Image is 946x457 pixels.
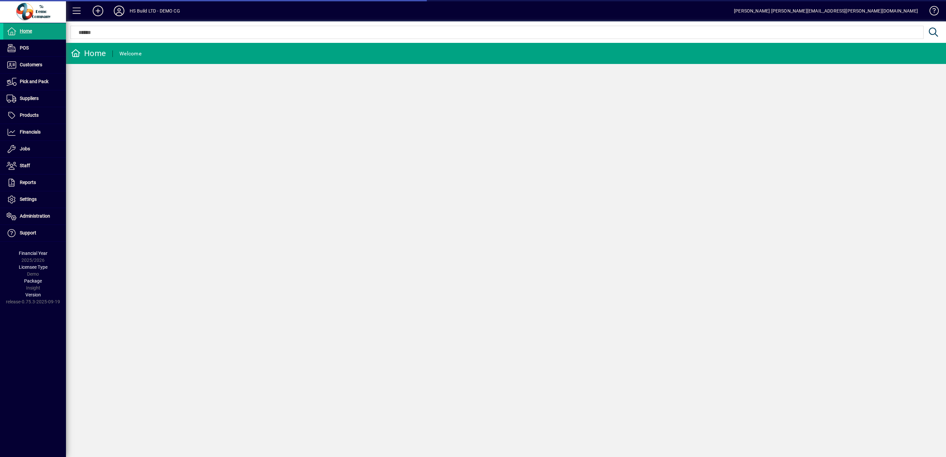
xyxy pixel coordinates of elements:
[119,48,142,59] div: Welcome
[3,40,66,56] a: POS
[20,62,42,67] span: Customers
[3,208,66,225] a: Administration
[3,90,66,107] a: Suppliers
[3,191,66,208] a: Settings
[925,1,938,23] a: Knowledge Base
[20,112,39,118] span: Products
[3,174,66,191] a: Reports
[3,225,66,241] a: Support
[20,213,50,219] span: Administration
[20,230,36,235] span: Support
[20,45,29,50] span: POS
[20,163,30,168] span: Staff
[20,96,39,101] span: Suppliers
[3,74,66,90] a: Pick and Pack
[20,28,32,34] span: Home
[20,79,48,84] span: Pick and Pack
[20,146,30,151] span: Jobs
[3,124,66,140] a: Financials
[3,141,66,157] a: Jobs
[130,6,180,16] div: HS Build LTD - DEMO CG
[20,197,37,202] span: Settings
[20,129,41,135] span: Financials
[19,264,47,270] span: Licensee Type
[734,6,918,16] div: [PERSON_NAME] [PERSON_NAME][EMAIL_ADDRESS][PERSON_NAME][DOMAIN_NAME]
[19,251,47,256] span: Financial Year
[109,5,130,17] button: Profile
[87,5,109,17] button: Add
[71,48,106,59] div: Home
[25,292,41,297] span: Version
[24,278,42,284] span: Package
[3,107,66,124] a: Products
[20,180,36,185] span: Reports
[3,57,66,73] a: Customers
[3,158,66,174] a: Staff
